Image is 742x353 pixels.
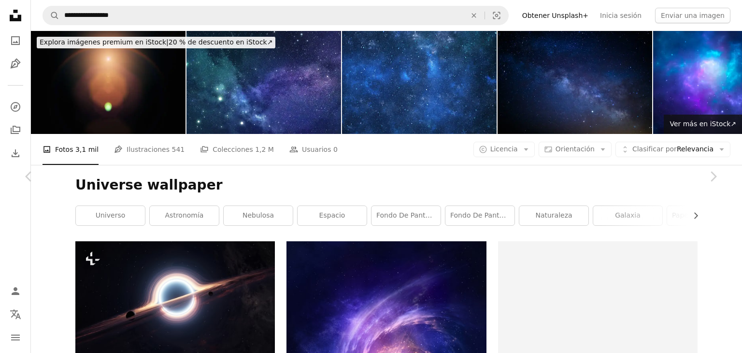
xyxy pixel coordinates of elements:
[224,206,293,225] a: nebulosa
[289,134,338,165] a: Usuarios 0
[298,206,367,225] a: espacio
[333,144,338,155] span: 0
[655,8,730,23] button: Enviar una imagen
[31,31,185,134] img: Lens flare on black background. Overlay design element
[40,38,272,46] span: 20 % de descuento en iStock ↗
[664,115,742,134] a: Ver más en iStock↗
[485,6,508,25] button: Búsqueda visual
[632,145,677,153] span: Clasificar por
[463,6,485,25] button: Borrar
[6,54,25,74] a: Ilustraciones
[43,6,59,25] button: Buscar en Unsplash
[150,206,219,225] a: astronomía
[473,142,535,157] button: Licencia
[516,8,594,23] a: Obtener Unsplash+
[31,31,281,54] a: Explora imágenes premium en iStock|20 % de descuento en iStock↗
[371,206,441,225] a: Fondo de pantalla de galaxias
[498,31,652,134] img: Vía Láctea
[75,176,698,194] h1: Universe wallpaper
[539,142,612,157] button: Orientación
[667,206,736,225] a: Papel [PERSON_NAME] del espacio
[684,130,742,223] a: Siguiente
[43,6,509,25] form: Encuentra imágenes en todo el sitio
[76,206,145,225] a: universo
[6,31,25,50] a: Fotos
[6,328,25,347] button: Menú
[114,134,185,165] a: Ilustraciones 541
[6,120,25,140] a: Colecciones
[6,97,25,117] a: Explorar
[75,293,275,302] a: Impresión artística de un agujero negro en el espacio
[6,305,25,324] button: Idioma
[171,144,185,155] span: 541
[342,31,497,134] img: Galaxia de espacio
[519,206,588,225] a: naturaleza
[556,145,595,153] span: Orientación
[40,38,169,46] span: Explora imágenes premium en iStock |
[255,144,274,155] span: 1,2 M
[200,134,274,165] a: Colecciones 1,2 M
[6,281,25,301] a: Iniciar sesión / Registrarse
[593,206,662,225] a: galaxia
[490,145,518,153] span: Licencia
[670,120,736,128] span: Ver más en iStock ↗
[632,145,713,154] span: Relevancia
[445,206,514,225] a: fondo de pantalla
[615,142,730,157] button: Clasificar porRelevancia
[594,8,647,23] a: Inicia sesión
[186,31,341,134] img: Estrellas espaciales, nebulosa, fondo del universo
